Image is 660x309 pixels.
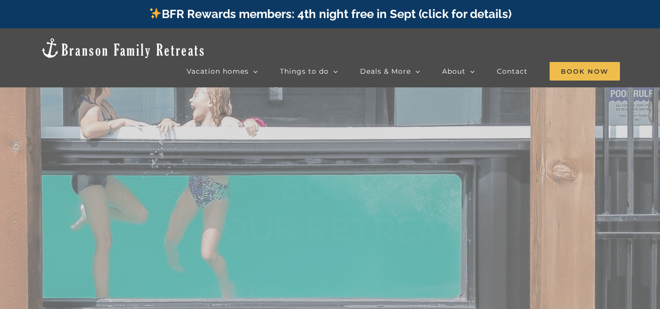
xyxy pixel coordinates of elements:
img: Branson Family Retreats Logo [40,37,206,59]
b: BOOK YOUR RETREAT [200,167,460,250]
a: Vacation homes [187,62,258,81]
span: Deals & More [360,68,411,75]
img: ✨ [149,7,161,19]
a: Deals & More [360,62,420,81]
a: BFR Rewards members: 4th night free in Sept (click for details) [149,7,511,21]
nav: Main Menu [187,62,620,81]
span: Contact [497,68,528,75]
a: Book Now [550,62,620,81]
a: Things to do [280,62,338,81]
span: About [442,68,466,75]
span: Things to do [280,68,329,75]
a: About [442,62,475,81]
a: Contact [497,62,528,81]
span: Vacation homes [187,68,249,75]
